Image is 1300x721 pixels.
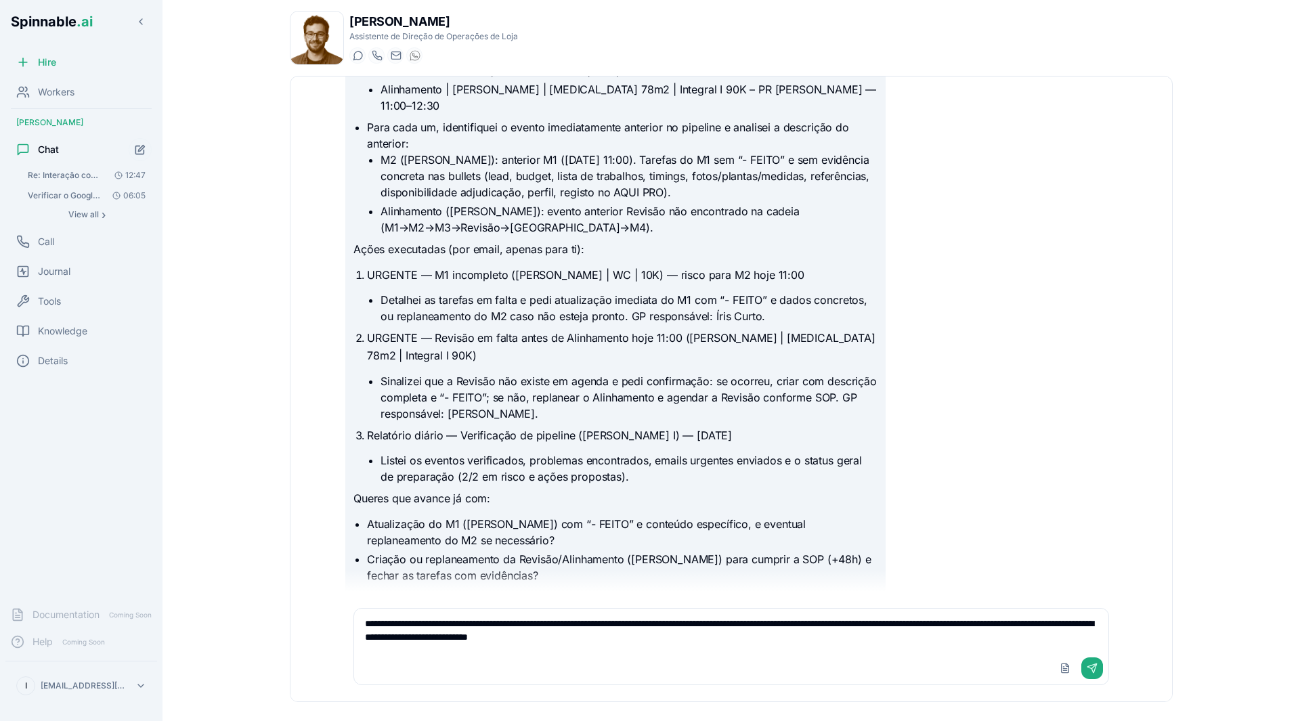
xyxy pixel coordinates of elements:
span: Coming Soon [58,636,109,649]
span: Coming Soon [105,609,156,621]
li: Alinhamento | [PERSON_NAME] | [MEDICAL_DATA] 78m2 | Integral I 90K – PR [PERSON_NAME] — 11:00–12:30 [381,81,877,114]
p: Relatório diário — Verificação de pipeline ([PERSON_NAME] I) — [DATE] [367,427,877,445]
span: I [25,680,27,691]
span: 06:05 [107,190,146,201]
span: Documentation [32,608,100,621]
button: Start new chat [129,138,152,161]
span: Chat [38,143,59,156]
li: Criação ou replaneamento da Revisão/Alinhamento ([PERSON_NAME]) para cumprir a SOP (+48h) e fecha... [367,551,877,584]
li: Sinalizei que a Revisão não existe em agenda e pedi confirmação: se ocorreu, criar com descrição ... [381,373,877,422]
p: URGENTE — Revisão em falta antes de Alinhamento hoje 11:00 ([PERSON_NAME] | [MEDICAL_DATA] 78m2 |... [367,330,877,364]
li: M2 ([PERSON_NAME]): anterior M1 ([DATE] 11:00). Tarefas do M1 sem “- FEITO” e sem evidência concr... [381,152,877,200]
p: [EMAIL_ADDRESS][DOMAIN_NAME] [41,680,130,691]
span: .ai [77,14,93,30]
button: Start a chat with Bartolomeu Bonaparte [349,47,366,64]
li: Eventos encontrados hoje: [367,46,877,114]
p: Ações executadas (por email, apenas para ti): [353,241,877,259]
button: Start a call with Bartolomeu Bonaparte [368,47,385,64]
li: Detalhei as tarefas em falta e pedi atualização imediata do M1 com “- FEITO” e dados concretos, o... [381,292,877,324]
img: WhatsApp [410,50,420,61]
p: Queres que avance já com: [353,490,877,508]
p: URGENTE — M1 incompleto ([PERSON_NAME] | WC | 10K) — risco para M2 hoje 11:00 [367,267,877,284]
button: WhatsApp [406,47,422,64]
span: Workers [38,85,74,99]
span: Details [38,354,68,368]
span: Journal [38,265,70,278]
h1: [PERSON_NAME] [349,12,518,31]
span: Knowledge [38,324,87,338]
li: Para cada um, identifiquei o evento imediatamente anterior no pipeline e analisei a descrição do ... [367,119,877,236]
span: Verificar o Google Calendar "Loja Colombo I Calendário" para todos os eventos do DIA ATUAL dos ti... [28,190,104,201]
li: Atualização do M1 ([PERSON_NAME]) com “- FEITO” e conteúdo específico, e eventual replaneamento d... [367,516,877,548]
span: Hire [38,56,56,69]
li: Alinhamento ([PERSON_NAME]): evento anterior Revisão não encontrado na cadeia (M1→M2→M3→Revisão→[... [381,203,877,236]
button: Send email to bartolomeu.bonaparte@getspinnable.ai [387,47,404,64]
p: Assistente de Direção de Operações de Loja [349,31,518,42]
span: 12:47 [109,170,146,181]
span: View all [68,209,99,220]
span: Help [32,635,53,649]
button: I[EMAIL_ADDRESS][DOMAIN_NAME] [11,672,152,699]
li: Listei os eventos verificados, problemas encontrados, emails urgentes enviados e o status geral d... [381,452,877,485]
img: Bartolomeu Bonaparte [290,12,343,64]
div: [PERSON_NAME] [5,112,157,133]
span: Call [38,235,54,248]
span: › [102,209,106,220]
span: Re: Interação com colaborador da Spinnable - Gil Coelho Bartolomeu, muita atenção à comunicação .... [28,170,104,181]
span: Spinnable [11,14,93,30]
button: Show all conversations [22,206,152,223]
button: Open conversation: Re: Interação com colaborador da Spinnable - Gil Coelho Bartolomeu, muita aten... [22,166,152,185]
span: Tools [38,294,61,308]
button: Open conversation: Verificar o Google Calendar "Loja Colombo I Calendário" para todos os eventos ... [22,186,152,205]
